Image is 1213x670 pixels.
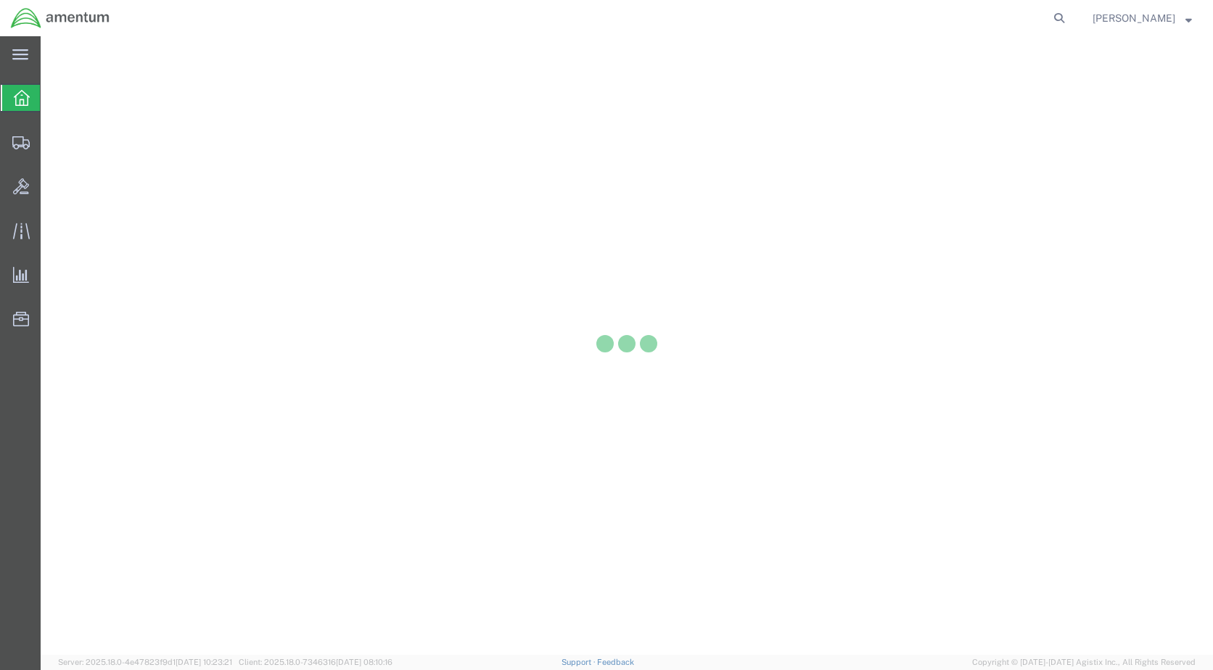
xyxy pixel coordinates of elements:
[597,658,634,666] a: Feedback
[1092,9,1193,27] button: [PERSON_NAME]
[58,658,232,666] span: Server: 2025.18.0-4e47823f9d1
[239,658,392,666] span: Client: 2025.18.0-7346316
[972,656,1196,669] span: Copyright © [DATE]-[DATE] Agistix Inc., All Rights Reserved
[10,7,110,29] img: logo
[336,658,392,666] span: [DATE] 08:10:16
[562,658,598,666] a: Support
[1093,10,1175,26] span: Eric Aanesatd
[176,658,232,666] span: [DATE] 10:23:21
